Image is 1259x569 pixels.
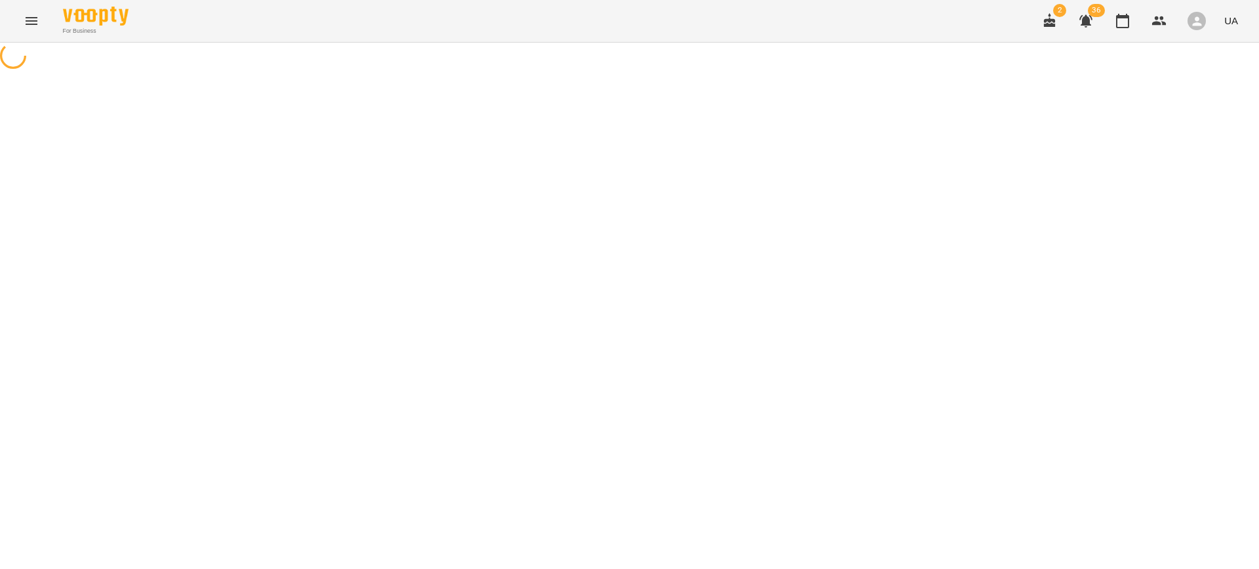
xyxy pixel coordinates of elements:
button: Menu [16,5,47,37]
button: UA [1219,9,1243,33]
img: Voopty Logo [63,7,129,26]
span: 2 [1053,4,1066,17]
span: 36 [1088,4,1105,17]
span: For Business [63,27,129,35]
span: UA [1224,14,1238,28]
